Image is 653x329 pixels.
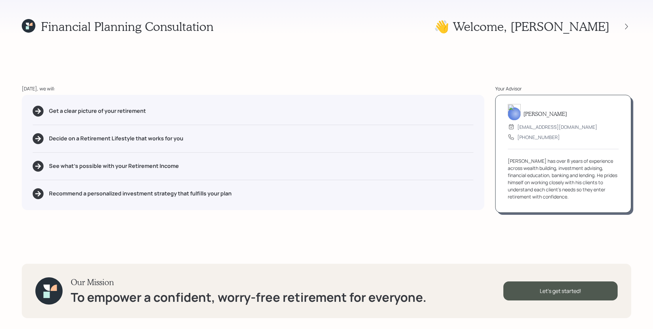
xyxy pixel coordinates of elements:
div: Let's get started! [503,281,618,300]
h1: Financial Planning Consultation [41,19,214,34]
img: james-distasi-headshot.png [508,104,521,120]
h5: Get a clear picture of your retirement [49,108,146,114]
div: [DATE], we will: [22,85,484,92]
div: [EMAIL_ADDRESS][DOMAIN_NAME] [517,123,597,131]
div: [PERSON_NAME] has over 8 years of experience across wealth building, investment advising, financi... [508,157,619,200]
h5: See what's possible with your Retirement Income [49,163,179,169]
h1: 👋 Welcome , [PERSON_NAME] [434,19,609,34]
h1: To empower a confident, worry-free retirement for everyone. [71,290,426,305]
h5: Decide on a Retirement Lifestyle that works for you [49,135,183,142]
h5: Recommend a personalized investment strategy that fulfills your plan [49,190,232,197]
h3: Our Mission [71,277,426,287]
div: Your Advisor [495,85,631,92]
div: [PHONE_NUMBER] [517,134,560,141]
h5: [PERSON_NAME] [523,110,567,117]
